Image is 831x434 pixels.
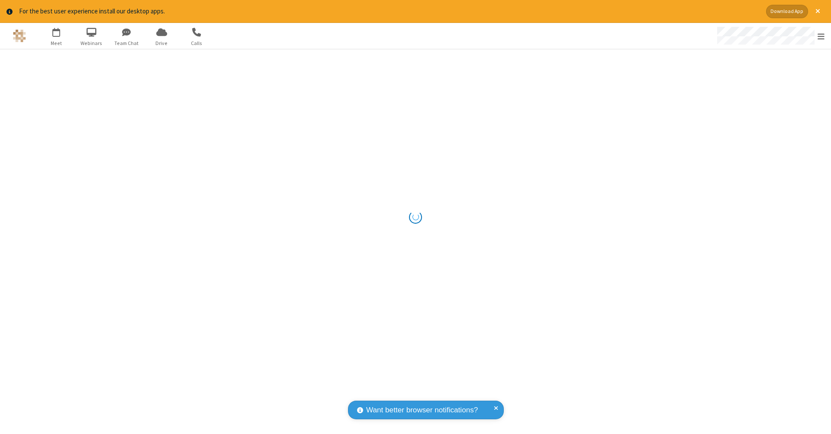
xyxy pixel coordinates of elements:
[145,39,178,47] span: Drive
[180,39,213,47] span: Calls
[766,5,808,18] button: Download App
[811,5,825,18] button: Close alert
[75,39,108,47] span: Webinars
[13,29,26,42] img: QA Selenium DO NOT DELETE OR CHANGE
[110,39,143,47] span: Team Chat
[19,6,760,16] div: For the best user experience install our desktop apps.
[3,23,35,49] button: Logo
[709,23,831,49] div: Open menu
[40,39,73,47] span: Meet
[366,405,478,416] span: Want better browser notifications?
